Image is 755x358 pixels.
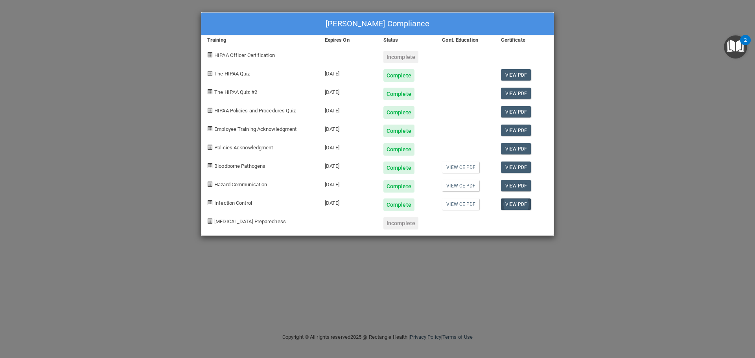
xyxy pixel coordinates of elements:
div: Incomplete [383,51,418,63]
div: Incomplete [383,217,418,229]
span: Bloodborne Pathogens [214,163,265,169]
div: Complete [383,88,414,100]
span: Infection Control [214,200,252,206]
span: Employee Training Acknowledgment [214,126,296,132]
a: View PDF [501,69,531,81]
div: Complete [383,180,414,193]
span: [MEDICAL_DATA] Preparedness [214,218,286,224]
div: Complete [383,69,414,82]
a: View CE PDF [442,180,479,191]
a: View PDF [501,143,531,154]
div: [DATE] [319,63,377,82]
div: [DATE] [319,174,377,193]
a: View PDF [501,180,531,191]
div: [DATE] [319,82,377,100]
div: [DATE] [319,156,377,174]
div: Training [201,35,319,45]
div: Complete [383,162,414,174]
a: View CE PDF [442,198,479,210]
div: Complete [383,106,414,119]
div: 2 [744,40,747,50]
div: Status [377,35,436,45]
span: HIPAA Officer Certification [214,52,275,58]
div: [DATE] [319,193,377,211]
div: [PERSON_NAME] Compliance [201,13,554,35]
a: View PDF [501,106,531,117]
a: View PDF [501,88,531,99]
a: View PDF [501,198,531,210]
div: Complete [383,125,414,137]
div: Complete [383,143,414,156]
a: View CE PDF [442,162,479,173]
a: View PDF [501,162,531,173]
div: Complete [383,198,414,211]
div: Expires On [319,35,377,45]
a: View PDF [501,125,531,136]
span: The HIPAA Quiz [214,71,250,77]
span: Policies Acknowledgment [214,145,273,151]
span: The HIPAA Quiz #2 [214,89,257,95]
div: [DATE] [319,119,377,137]
div: Cont. Education [436,35,495,45]
div: Certificate [495,35,554,45]
div: [DATE] [319,137,377,156]
span: Hazard Communication [214,182,267,187]
button: Open Resource Center, 2 new notifications [724,35,747,59]
span: HIPAA Policies and Procedures Quiz [214,108,296,114]
div: [DATE] [319,100,377,119]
